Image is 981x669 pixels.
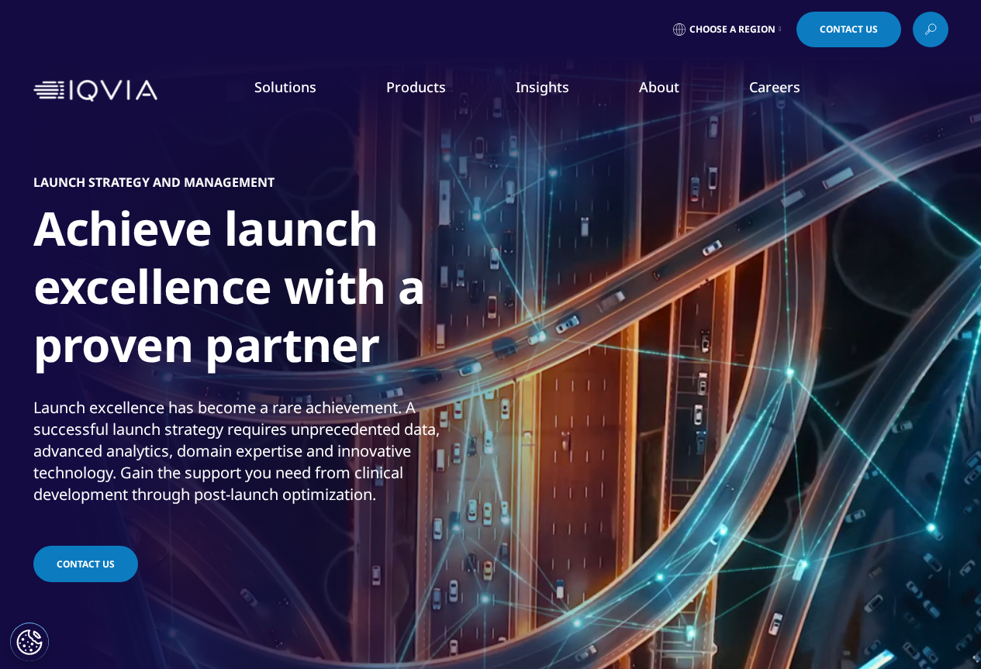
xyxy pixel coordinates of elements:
span: Contact Us [820,25,878,34]
a: Insights [516,78,569,96]
span: CONTACT US [57,557,115,571]
h1: Achieve launch excellence with a proven partner [33,199,615,383]
a: Contact Us [796,12,901,47]
nav: Primary [164,54,948,127]
img: IQVIA Healthcare Information Technology and Pharma Clinical Research Company [33,80,157,102]
p: Launch excellence has become a rare achievement. A successful launch strategy requires unpreceden... [33,397,487,515]
a: Solutions [254,78,316,96]
a: CONTACT US [33,546,138,582]
span: Choose a Region [689,23,775,36]
a: Careers [749,78,800,96]
button: Cookies Settings [10,622,49,661]
h5: LAUNCH STRATEGY AND MANAGEMENT [33,174,275,190]
a: About [639,78,679,96]
a: Products [386,78,446,96]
